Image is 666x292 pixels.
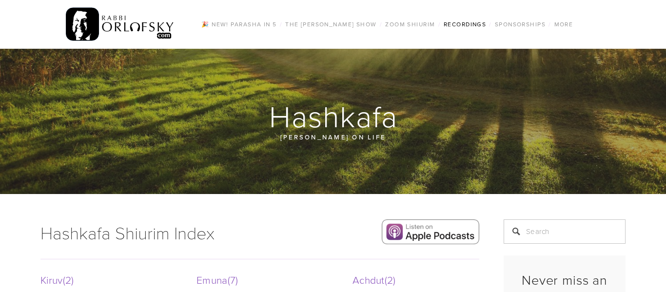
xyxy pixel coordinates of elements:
[489,20,491,28] span: /
[280,20,282,28] span: /
[504,219,626,244] input: Search
[282,18,380,31] a: The [PERSON_NAME] Show
[492,18,548,31] a: Sponsorships
[548,20,551,28] span: /
[99,132,567,142] p: [PERSON_NAME] on Life
[551,18,576,31] a: More
[353,273,479,287] a: Achdut2
[385,273,396,287] span: 2
[40,219,290,246] h1: Hashkafa Shiurim Index
[441,18,489,31] a: Recordings
[198,18,279,31] a: 🎉 NEW! Parasha in 5
[40,100,627,132] h1: Hashkafa
[382,18,438,31] a: Zoom Shiurim
[380,20,382,28] span: /
[228,273,238,287] span: 7
[196,273,323,287] a: Emuna7
[63,273,74,287] span: 2
[40,273,167,287] a: Kiruv2
[66,5,175,43] img: RabbiOrlofsky.com
[438,20,441,28] span: /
